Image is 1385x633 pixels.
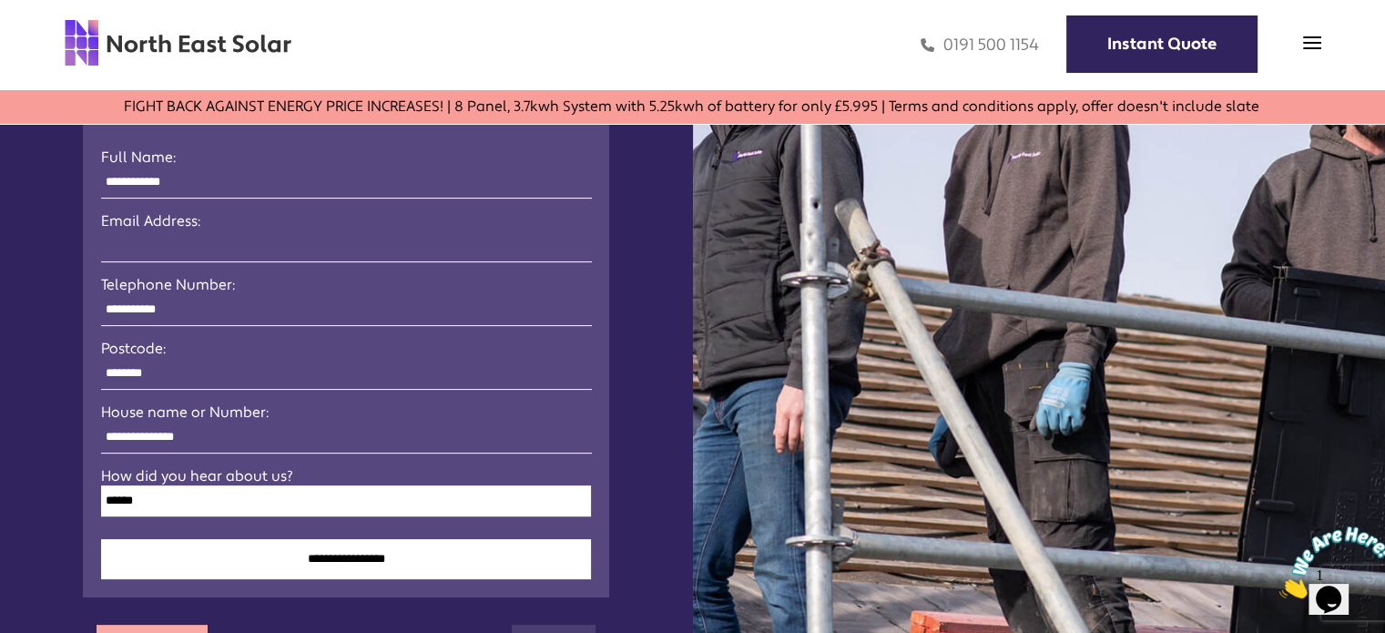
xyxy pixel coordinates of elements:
label: Telephone Number: [101,276,591,294]
img: menu icon [1303,34,1321,52]
span: 1 [7,7,15,23]
label: How did you hear about us? [101,467,591,485]
img: north east solar logo [64,18,292,67]
a: 0191 500 1154 [921,35,1039,56]
label: Postcode: [101,340,591,358]
a: Instant Quote [1066,15,1258,73]
img: phone icon [921,35,934,56]
label: House name or Number: [101,403,591,422]
img: Chat attention grabber [7,7,120,79]
label: Email Address: [101,212,591,230]
iframe: chat widget [1272,519,1385,606]
label: Full Name: [101,148,591,167]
